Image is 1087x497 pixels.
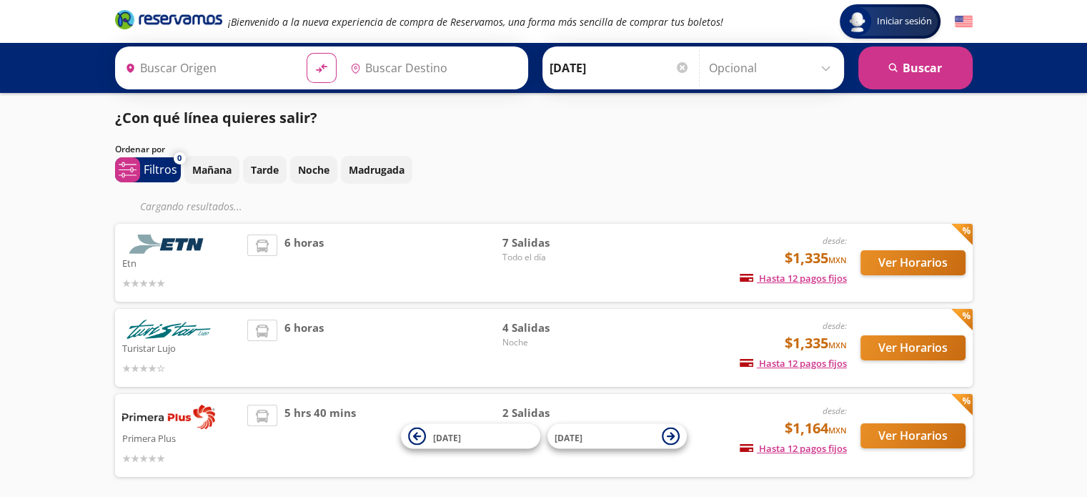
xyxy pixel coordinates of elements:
[298,162,329,177] p: Noche
[550,50,690,86] input: Elegir Fecha
[341,156,412,184] button: Madrugada
[122,235,215,254] img: Etn
[192,162,232,177] p: Mañana
[860,423,966,448] button: Ver Horarios
[284,320,324,376] span: 6 horas
[228,15,723,29] em: ¡Bienvenido a la nueva experiencia de compra de Reservamos, una forma más sencilla de comprar tus...
[740,272,847,285] span: Hasta 12 pagos fijos
[502,251,602,264] span: Todo el día
[823,320,847,332] em: desde:
[115,9,222,34] a: Brand Logo
[401,424,540,449] button: [DATE]
[828,255,847,265] small: MXN
[122,429,241,446] p: Primera Plus
[284,405,356,466] span: 5 hrs 40 mins
[740,442,847,455] span: Hasta 12 pagos fijos
[122,405,215,429] img: Primera Plus
[177,152,182,164] span: 0
[858,46,973,89] button: Buscar
[119,50,295,86] input: Buscar Origen
[502,405,602,421] span: 2 Salidas
[122,339,241,356] p: Turistar Lujo
[740,357,847,370] span: Hasta 12 pagos fijos
[828,340,847,350] small: MXN
[785,247,847,269] span: $1,335
[290,156,337,184] button: Noche
[140,200,242,213] em: Cargando resultados ...
[349,162,404,177] p: Madrugada
[344,50,520,86] input: Buscar Destino
[547,424,687,449] button: [DATE]
[502,421,602,434] span: Noche
[823,405,847,417] em: desde:
[828,425,847,436] small: MXN
[860,335,966,360] button: Ver Horarios
[785,418,847,439] span: $1,164
[115,107,317,129] p: ¿Con qué línea quieres salir?
[709,50,837,86] input: Opcional
[115,157,181,182] button: 0Filtros
[785,333,847,354] span: $1,335
[502,235,602,251] span: 7 Salidas
[860,250,966,275] button: Ver Horarios
[122,320,215,339] img: Turistar Lujo
[433,431,461,443] span: [DATE]
[122,254,241,271] p: Etn
[115,9,222,30] i: Brand Logo
[555,431,582,443] span: [DATE]
[251,162,279,177] p: Tarde
[144,161,177,178] p: Filtros
[502,336,602,349] span: Noche
[502,320,602,336] span: 4 Salidas
[823,235,847,247] em: desde:
[871,14,938,29] span: Iniciar sesión
[184,156,239,184] button: Mañana
[115,143,165,156] p: Ordenar por
[284,235,324,291] span: 6 horas
[243,156,287,184] button: Tarde
[955,13,973,31] button: English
